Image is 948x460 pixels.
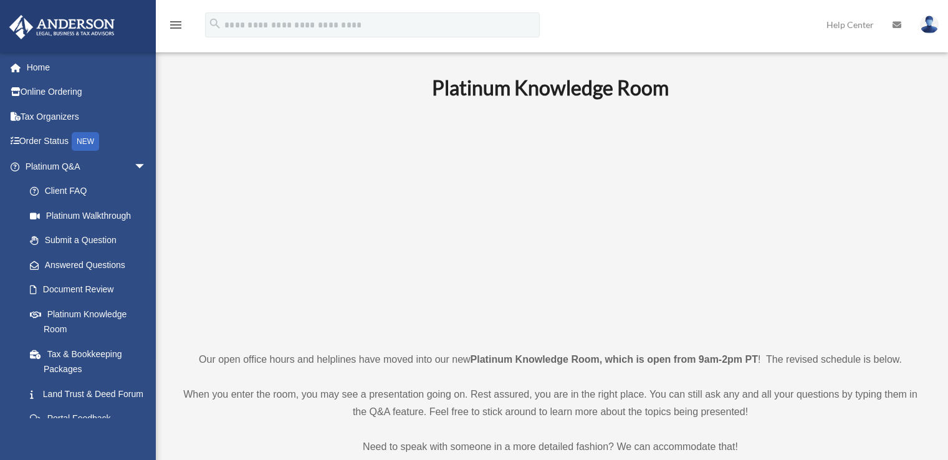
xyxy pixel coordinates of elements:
a: Submit a Question [17,228,165,253]
p: Our open office hours and helplines have moved into our new ! The revised schedule is below. [178,351,923,368]
a: Tax & Bookkeeping Packages [17,342,165,381]
a: Client FAQ [17,179,165,204]
a: Platinum Q&Aarrow_drop_down [9,154,165,179]
a: Platinum Walkthrough [17,203,165,228]
a: menu [168,22,183,32]
a: Document Review [17,277,165,302]
a: Land Trust & Deed Forum [17,381,165,406]
a: Platinum Knowledge Room [17,302,159,342]
a: Tax Organizers [9,104,165,129]
a: Portal Feedback [17,406,165,431]
i: menu [168,17,183,32]
a: Home [9,55,165,80]
p: When you enter the room, you may see a presentation going on. Rest assured, you are in the right ... [178,386,923,421]
a: Order StatusNEW [9,129,165,155]
span: arrow_drop_down [134,154,159,180]
b: Platinum Knowledge Room [432,75,669,100]
div: NEW [72,132,99,151]
i: search [208,17,222,31]
img: Anderson Advisors Platinum Portal [6,15,118,39]
iframe: 231110_Toby_KnowledgeRoom [363,117,737,328]
p: Need to speak with someone in a more detailed fashion? We can accommodate that! [178,438,923,456]
a: Online Ordering [9,80,165,105]
strong: Platinum Knowledge Room, which is open from 9am-2pm PT [471,354,758,365]
img: User Pic [920,16,939,34]
a: Answered Questions [17,252,165,277]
